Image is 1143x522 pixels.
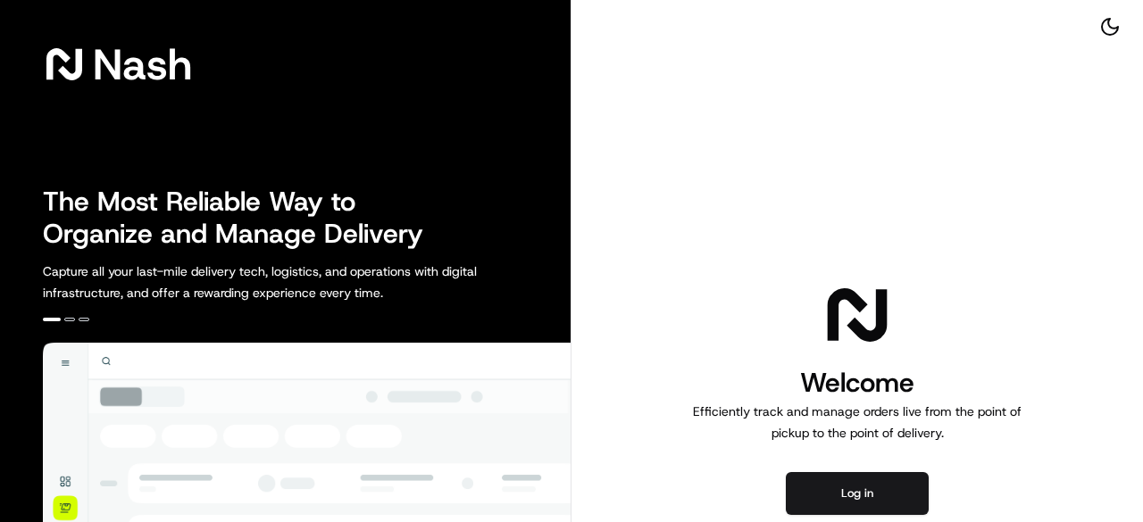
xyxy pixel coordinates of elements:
[686,365,1029,401] h1: Welcome
[786,472,929,515] button: Log in
[93,46,192,82] span: Nash
[43,186,443,250] h2: The Most Reliable Way to Organize and Manage Delivery
[686,401,1029,443] p: Efficiently track and manage orders live from the point of pickup to the point of delivery.
[43,261,557,303] p: Capture all your last-mile delivery tech, logistics, and operations with digital infrastructure, ...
